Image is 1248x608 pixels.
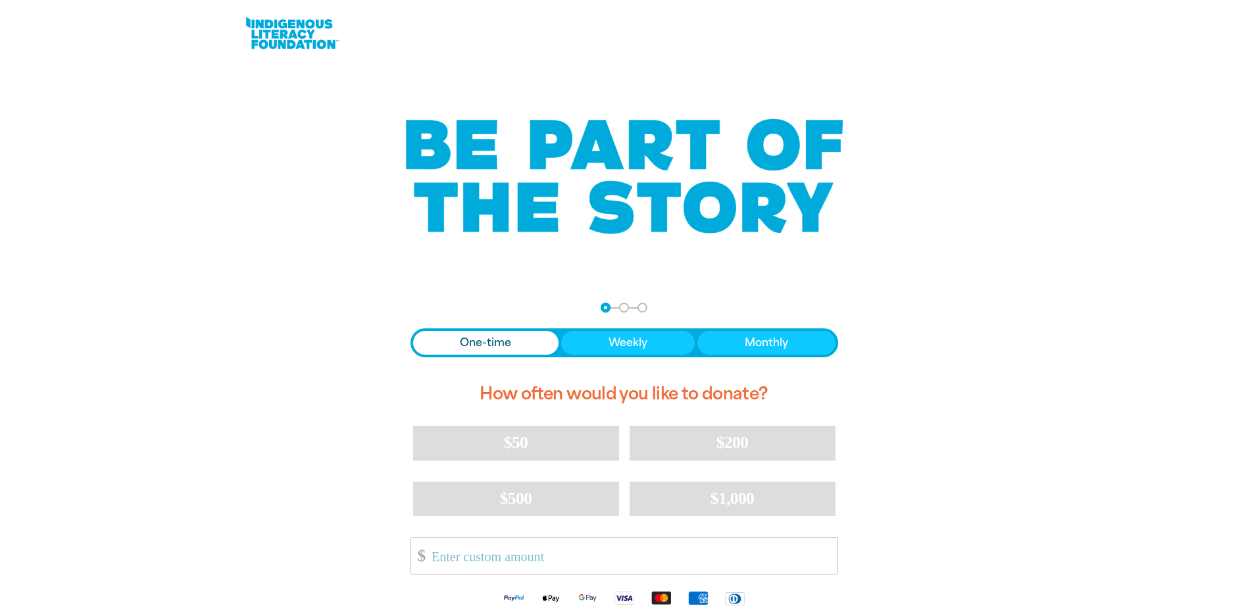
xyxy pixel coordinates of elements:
[630,426,836,460] button: $200
[711,489,755,508] span: $1,000
[606,590,643,605] img: Visa logo
[422,538,837,574] input: Enter custom amount
[500,489,532,508] span: $500
[637,303,647,313] button: Navigate to step 3 of 3 to enter your payment details
[411,373,838,415] h2: How often would you like to donate?
[411,541,426,570] span: $
[601,303,611,313] button: Navigate to step 1 of 3 to enter your donation amount
[394,93,855,261] img: Be part of the story
[495,590,532,605] img: Paypal logo
[643,590,680,605] img: Mastercard logo
[619,303,629,313] button: Navigate to step 2 of 3 to enter your details
[697,331,836,355] button: Monthly
[532,590,569,605] img: Apple Pay logo
[413,331,559,355] button: One-time
[680,590,716,605] img: American Express logo
[609,335,647,351] span: Weekly
[569,590,606,605] img: Google Pay logo
[411,328,838,357] div: Donation frequency
[716,591,753,606] img: Diners Club logo
[716,433,749,452] span: $200
[561,331,695,355] button: Weekly
[460,335,511,351] span: One-time
[630,482,836,516] button: $1,000
[745,335,788,351] span: Monthly
[504,433,528,452] span: $50
[413,482,619,516] button: $500
[413,426,619,460] button: $50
